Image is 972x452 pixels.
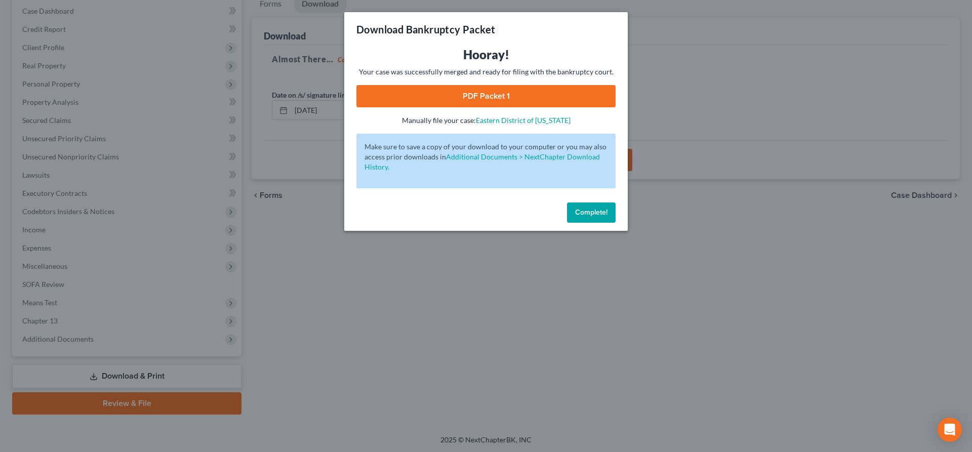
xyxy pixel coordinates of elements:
[575,208,607,217] span: Complete!
[356,22,495,36] h3: Download Bankruptcy Packet
[476,116,571,125] a: Eastern District of [US_STATE]
[938,418,962,442] div: Open Intercom Messenger
[356,67,616,77] p: Your case was successfully merged and ready for filing with the bankruptcy court.
[567,202,616,223] button: Complete!
[356,85,616,107] a: PDF Packet 1
[356,47,616,63] h3: Hooray!
[364,142,607,172] p: Make sure to save a copy of your download to your computer or you may also access prior downloads in
[356,115,616,126] p: Manually file your case:
[364,152,600,171] a: Additional Documents > NextChapter Download History.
